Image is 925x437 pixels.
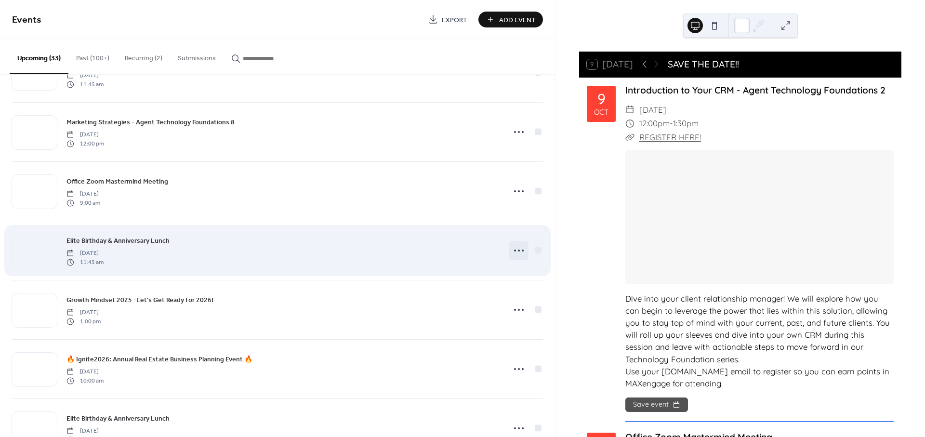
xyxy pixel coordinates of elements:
span: 12:00pm [639,117,670,131]
span: 9:00 am [66,199,100,207]
div: 9 [597,92,606,106]
span: [DATE] [66,368,104,376]
div: Oct [594,108,608,116]
span: - [670,117,673,131]
span: Elite Birthday & Anniversary Lunch [66,236,170,246]
span: Export [442,15,467,25]
button: Upcoming (33) [10,39,68,74]
span: 12:00 pm [66,139,104,148]
span: Marketing Strategies - Agent Technology Foundations 8 [66,118,235,128]
span: 10:00 am [66,376,104,385]
span: [DATE] [66,427,104,436]
span: 11:45 am [66,80,104,89]
span: 🔥 Ignite2026: Annual Real Estate Business Planning Event 🔥 [66,355,252,365]
a: Export [421,12,475,27]
a: Elite Birthday & Anniversary Lunch [66,413,170,424]
a: Office Zoom Mastermind Meeting [66,176,168,187]
a: Growth Mindset 2025 -Let's Get Ready For 2026! [66,294,213,305]
a: REGISTER HERE! [639,132,701,142]
button: Recurring (2) [117,39,170,73]
span: [DATE] [639,103,666,117]
div: SAVE THE DATE!! [668,57,739,71]
div: ​ [625,103,634,117]
a: Marketing Strategies - Agent Technology Foundations 8 [66,117,235,128]
span: [DATE] [66,249,104,258]
div: ​ [625,131,634,145]
span: [DATE] [66,131,104,139]
span: Events [12,11,41,29]
button: Add Event [478,12,543,27]
a: Elite Birthday & Anniversary Lunch [66,235,170,246]
div: ​ [625,117,634,131]
a: 🔥 Ignite2026: Annual Real Estate Business Planning Event 🔥 [66,354,252,365]
span: Office Zoom Mastermind Meeting [66,177,168,187]
a: Introduction to Your CRM - Agent Technology Foundations 2 [625,84,885,96]
button: Save event [625,397,688,412]
span: [DATE] [66,190,100,199]
button: Submissions [170,39,224,73]
span: Elite Birthday & Anniversary Lunch [66,414,170,424]
div: Dive into your client relationship manager! We will explore how you can begin to leverage the pow... [625,292,894,390]
span: [DATE] [66,308,101,317]
span: 1:30pm [673,117,699,131]
button: Past (100+) [68,39,117,73]
span: Add Event [499,15,536,25]
span: 11:45 am [66,258,104,266]
span: 1:00 pm [66,317,101,326]
span: [DATE] [66,71,104,80]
